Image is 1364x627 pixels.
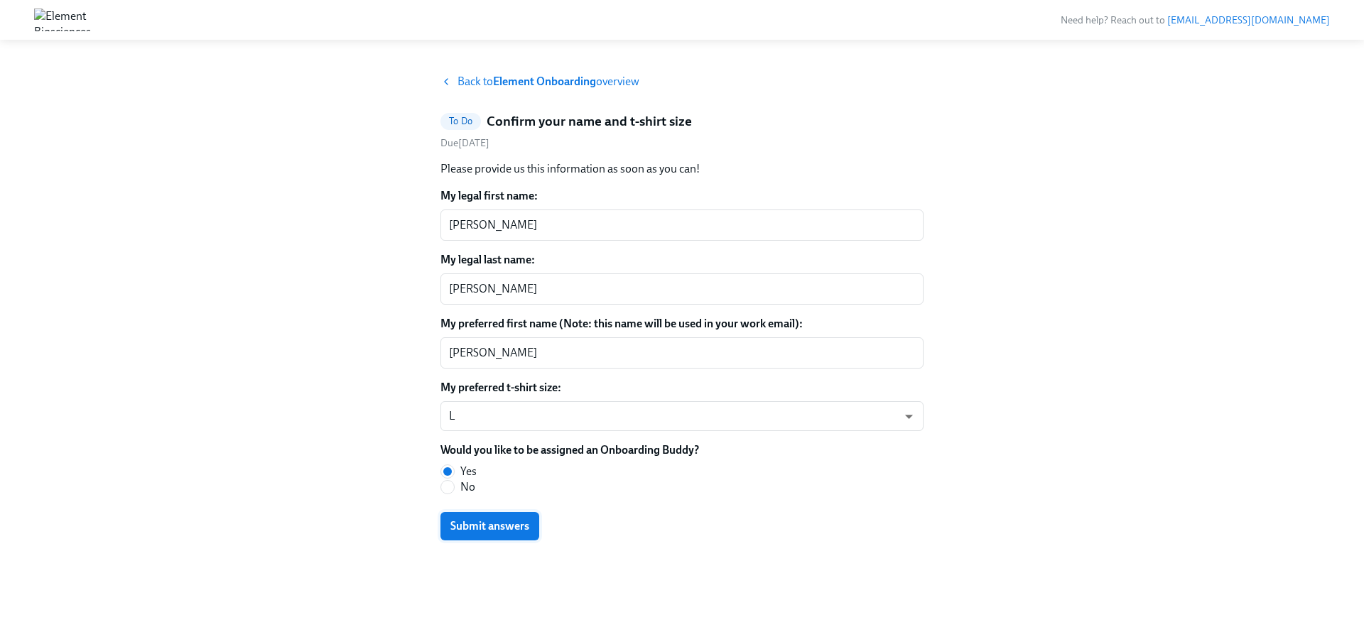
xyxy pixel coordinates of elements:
span: Need help? Reach out to [1061,14,1330,26]
span: No [460,479,475,495]
h5: Confirm your name and t-shirt size [487,112,692,131]
textarea: [PERSON_NAME] [449,344,915,361]
button: Submit answers [440,512,539,540]
a: [EMAIL_ADDRESS][DOMAIN_NAME] [1167,14,1330,26]
span: Back to overview [458,74,639,89]
label: My preferred first name (Note: this name will be used in your work email): [440,316,924,332]
label: My legal first name: [440,188,924,204]
textarea: [PERSON_NAME] [449,217,915,234]
div: L [440,401,924,431]
label: Would you like to be assigned an Onboarding Buddy? [440,442,699,458]
label: My preferred t-shirt size: [440,380,924,396]
span: Submit answers [450,519,529,533]
strong: Element Onboarding [493,75,596,88]
img: Element Biosciences [34,9,91,31]
span: Yes [460,464,477,479]
label: My legal last name: [440,252,924,268]
p: Please provide us this information as soon as you can! [440,161,924,177]
a: Back toElement Onboardingoverview [440,74,924,89]
span: Tuesday, September 30th 2025, 9:00 am [440,137,489,149]
span: To Do [440,116,481,126]
textarea: [PERSON_NAME] [449,280,915,298]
